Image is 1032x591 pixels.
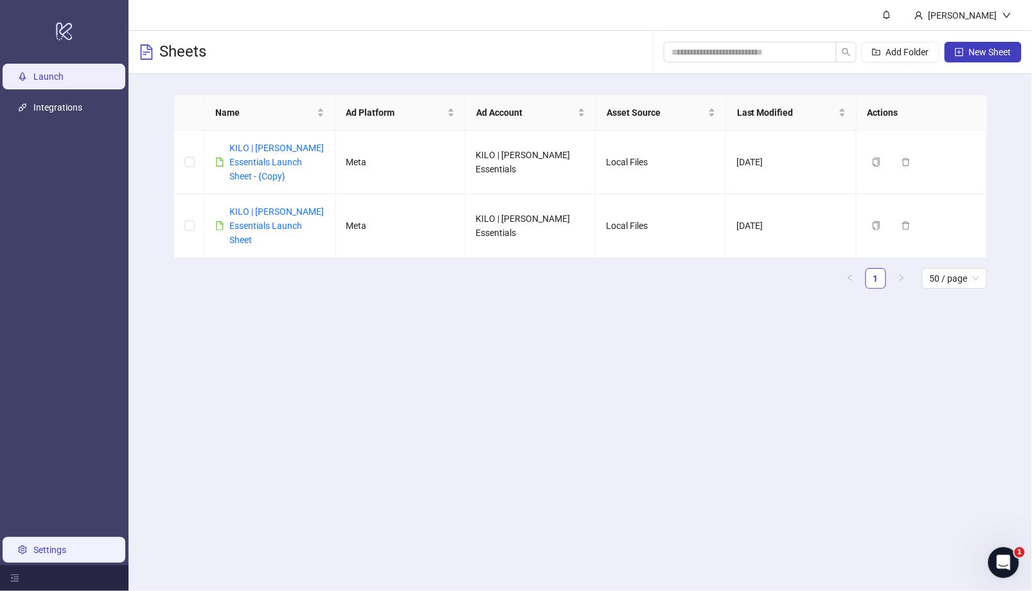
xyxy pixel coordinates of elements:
li: Next Page [891,268,912,289]
span: user [914,11,923,20]
span: down [1002,11,1011,20]
span: copy [872,158,881,167]
th: Ad Platform [335,95,466,131]
a: 1 [866,269,885,288]
th: Name [205,95,335,131]
th: Ad Account [466,95,596,131]
li: Previous Page [840,268,860,289]
td: Meta [335,131,466,194]
td: Meta [335,194,466,258]
span: Name [215,105,314,120]
h3: Sheets [159,42,206,62]
span: bell [882,10,891,19]
a: Integrations [33,103,82,113]
a: KILO | [PERSON_NAME] Essentials Launch Sheet [229,206,324,245]
button: Add Folder [862,42,939,62]
a: Settings [33,545,66,555]
a: Launch [33,72,64,82]
td: [DATE] [726,194,857,258]
div: [PERSON_NAME] [923,8,1002,23]
th: Last Modified [727,95,857,131]
span: plus-square [955,48,964,57]
th: Asset Source [596,95,727,131]
span: right [898,274,905,282]
span: copy [872,221,881,230]
button: left [840,268,860,289]
span: Add Folder [886,47,929,57]
span: Last Modified [737,105,836,120]
td: KILO | [PERSON_NAME] Essentials [466,131,596,194]
span: left [846,274,854,282]
div: Page Size [922,268,987,289]
a: KILO | [PERSON_NAME] Essentials Launch Sheet - {Copy} [229,143,324,181]
li: 1 [866,268,886,289]
td: Local Files [596,194,726,258]
span: Ad Platform [346,105,445,120]
span: menu-fold [10,574,19,583]
button: New Sheet [945,42,1022,62]
td: [DATE] [726,131,857,194]
td: KILO | [PERSON_NAME] Essentials [466,194,596,258]
span: New Sheet [969,47,1011,57]
iframe: Intercom live chat [988,547,1019,578]
span: delete [902,158,911,167]
th: Actions [857,95,988,131]
span: file-text [139,44,154,60]
span: file [215,158,224,167]
span: folder-add [872,48,881,57]
span: Asset Source [607,105,706,120]
span: 1 [1015,547,1025,558]
span: delete [902,221,911,230]
span: 50 / page [930,269,979,288]
button: right [891,268,912,289]
span: search [842,48,851,57]
td: Local Files [596,131,726,194]
span: file [215,221,224,230]
span: Ad Account [476,105,575,120]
